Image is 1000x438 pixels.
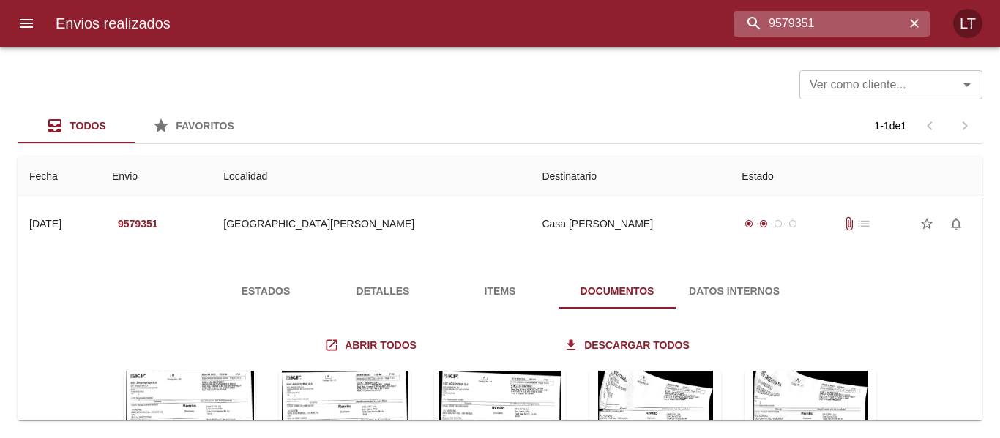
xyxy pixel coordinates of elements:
span: Items [450,282,550,301]
span: notifications_none [949,216,963,231]
th: Estado [730,156,982,197]
span: radio_button_checked [745,219,753,228]
div: Despachado [742,216,800,231]
span: radio_button_unchecked [788,219,797,228]
h6: Envios realizados [56,12,171,35]
p: 1 - 1 de 1 [874,118,906,133]
th: Fecha [18,156,100,197]
a: Descargar todos [561,332,695,359]
span: Datos Internos [684,282,784,301]
span: No tiene pedido asociado [857,216,871,231]
th: Localidad [212,156,530,197]
span: Descargar todos [567,336,690,355]
div: [DATE] [29,218,61,230]
div: LT [953,9,982,38]
span: Favoritos [176,120,234,132]
th: Envio [100,156,212,197]
div: Tabs Envios [18,108,252,143]
span: Abrir todos [327,336,417,355]
button: menu [9,6,44,41]
span: Tiene documentos adjuntos [842,216,857,231]
span: radio_button_checked [759,219,768,228]
input: buscar [734,11,905,37]
div: Abrir información de usuario [953,9,982,38]
span: Todos [70,120,106,132]
em: 9579351 [118,215,158,233]
span: Pagina siguiente [947,108,982,143]
a: Abrir todos [321,332,422,359]
button: Activar notificaciones [941,209,971,238]
span: Detalles [333,282,433,301]
td: Casa [PERSON_NAME] [530,197,730,250]
span: Documentos [567,282,667,301]
span: Pagina anterior [912,118,947,131]
td: [GEOGRAPHIC_DATA][PERSON_NAME] [212,197,530,250]
span: Estados [216,282,316,301]
th: Destinatario [530,156,730,197]
button: 9579351 [112,211,164,238]
button: Agregar a favoritos [912,209,941,238]
span: star_border [919,216,934,231]
span: radio_button_unchecked [774,219,783,228]
button: Abrir [957,75,977,95]
div: Tabs detalle de guia [207,273,793,309]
